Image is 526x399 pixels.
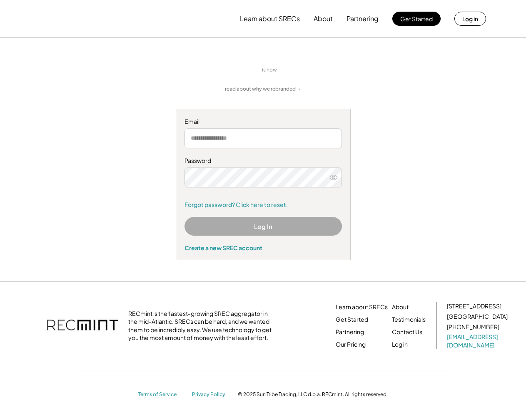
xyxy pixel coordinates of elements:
a: Partnering [336,328,364,336]
button: Get Started [392,12,441,26]
button: Partnering [347,10,379,27]
div: RECmint is the fastest-growing SREC aggregator in the mid-Atlantic. SRECs can be hard, and we wan... [128,310,276,342]
a: Learn about SRECs [336,303,388,311]
a: Forgot password? Click here to reset. [184,201,342,209]
a: Our Pricing [336,340,366,349]
button: Log In [184,217,342,236]
a: [EMAIL_ADDRESS][DOMAIN_NAME] [447,333,509,349]
a: Privacy Policy [192,391,229,398]
a: Terms of Service [138,391,184,398]
div: © 2025 Sun Tribe Trading, LLC d.b.a. RECmint. All rights reserved. [238,391,388,398]
a: Get Started [336,315,368,324]
button: Log in [454,12,486,26]
img: yH5BAEAAAAALAAAAAABAAEAAAIBRAA7 [181,59,256,81]
button: About [314,10,333,27]
div: [STREET_ADDRESS] [447,302,501,310]
div: [GEOGRAPHIC_DATA] [447,313,508,321]
a: Log in [392,340,408,349]
div: is now [260,66,283,74]
a: Testimonials [392,315,426,324]
a: About [392,303,409,311]
img: yH5BAEAAAAALAAAAAABAAEAAAIBRAA7 [40,5,110,33]
img: yH5BAEAAAAALAAAAAABAAEAAAIBRAA7 [287,66,346,74]
div: Create a new SREC account [184,244,342,251]
button: Learn about SRECs [240,10,300,27]
a: read about why we rebranded → [225,86,302,93]
img: recmint-logotype%403x.png [47,311,118,340]
div: Password [184,157,342,165]
a: Contact Us [392,328,422,336]
div: [PHONE_NUMBER] [447,323,499,331]
div: Email [184,118,342,126]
